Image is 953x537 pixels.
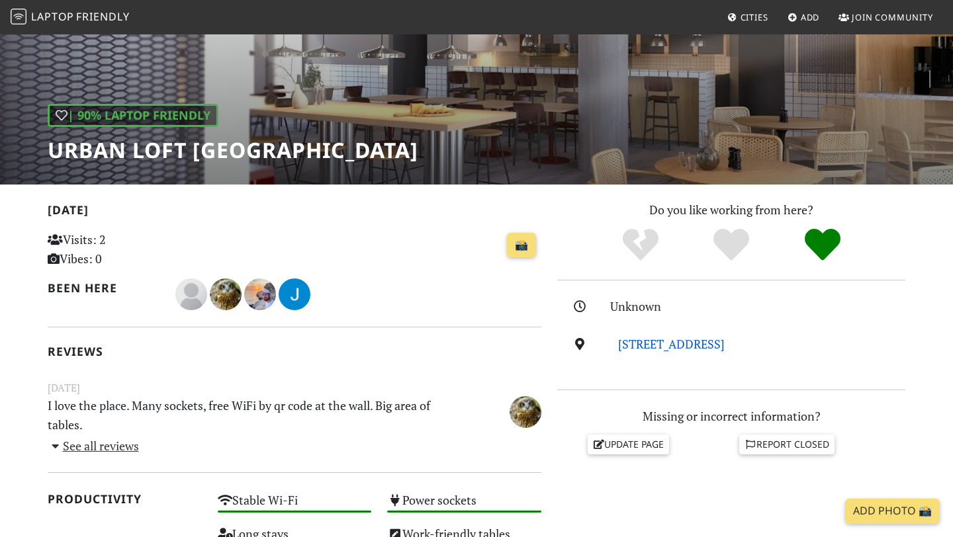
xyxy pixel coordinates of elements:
span: Laptop [31,9,74,24]
img: 3698-jesse.jpg [279,278,310,310]
div: Unknown [610,297,913,316]
img: 2954-maksim.jpg [210,278,242,310]
a: Cities [722,5,774,29]
span: Evren Dombak [244,285,279,301]
h1: URBAN LOFT [GEOGRAPHIC_DATA] [48,138,418,163]
span: Enrico John [175,285,210,301]
h2: Been here [48,281,159,295]
span: Friendly [76,9,129,24]
a: LaptopFriendly LaptopFriendly [11,6,130,29]
img: LaptopFriendly [11,9,26,24]
span: Add [801,11,820,23]
img: 5401-evren.jpg [244,278,276,310]
p: Do you like working from here? [557,200,905,220]
div: | 90% Laptop Friendly [48,104,218,127]
h2: Reviews [48,345,541,358]
a: Report closed [739,434,835,454]
div: Power sockets [379,489,549,523]
a: Update page [588,434,670,454]
span: Join Community [852,11,933,23]
span: Cities [741,11,768,23]
small: [DATE] [40,380,549,396]
a: See all reviews [48,438,139,454]
div: Definitely! [777,227,868,263]
div: Stable Wi-Fi [210,489,380,523]
h2: Productivity [48,492,202,506]
span: Jesse H [279,285,310,301]
img: 2954-maksim.jpg [510,396,541,428]
a: 📸 [507,233,536,258]
h2: [DATE] [48,203,541,222]
div: No [595,227,686,263]
p: Missing or incorrect information? [557,407,905,426]
p: I love the place. Many sockets, free WiFi by qr code at the wall. Big area of tables. [40,396,465,434]
img: blank-535327c66bd565773addf3077783bbfce4b00ec00e9fd257753287c682c7fa38.png [175,278,207,310]
div: Yes [686,227,777,263]
a: [STREET_ADDRESS] [618,336,725,352]
a: Add [782,5,825,29]
span: Максим Сабянин [510,402,541,418]
a: Join Community [833,5,938,29]
span: Максим Сабянин [210,285,244,301]
p: Visits: 2 Vibes: 0 [48,230,202,268]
